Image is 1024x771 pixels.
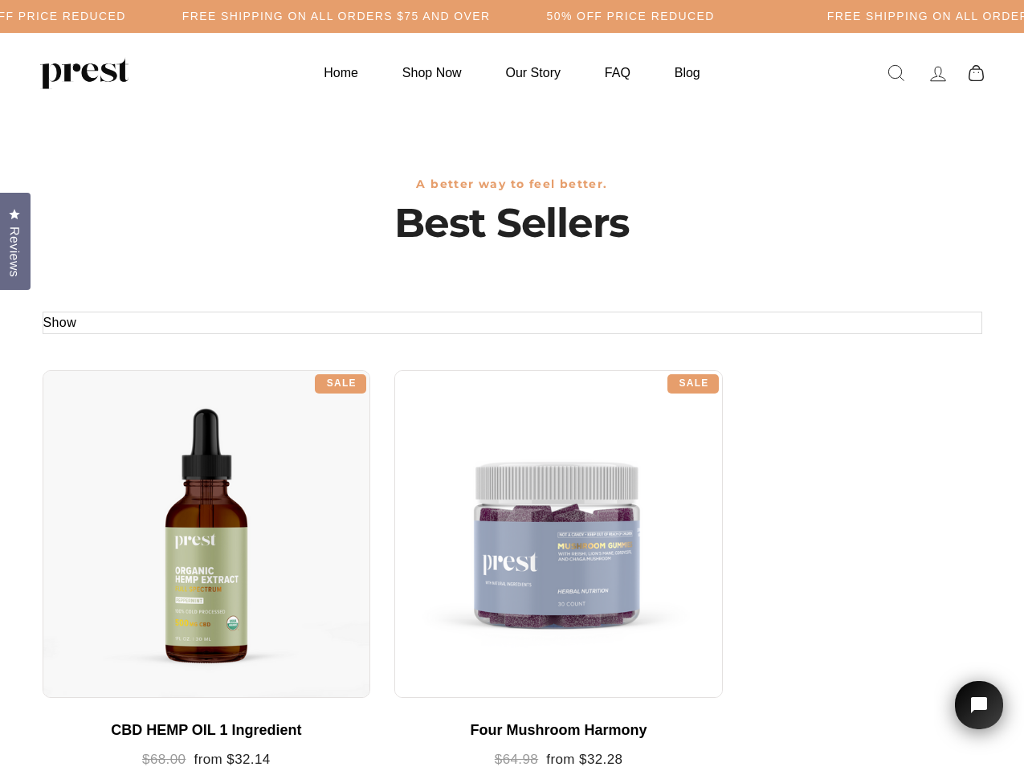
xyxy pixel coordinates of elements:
[382,57,482,88] a: Shop Now
[4,226,25,277] span: Reviews
[667,374,719,394] div: Sale
[142,752,186,767] span: $68.00
[486,57,581,88] a: Our Story
[43,312,77,333] button: Show
[585,57,651,88] a: FAQ
[304,57,378,88] a: Home
[43,199,982,247] h1: Best Sellers
[304,57,720,88] ul: Primary
[547,10,715,23] h5: 50% OFF PRICE REDUCED
[182,10,491,23] h5: Free Shipping on all orders $75 and over
[315,374,366,394] div: Sale
[410,752,707,769] div: from $32.28
[43,177,982,191] h3: A better way to feel better.
[410,722,707,740] div: Four Mushroom Harmony
[934,659,1024,771] iframe: Tidio Chat
[495,752,538,767] span: $64.98
[40,57,129,89] img: PREST ORGANICS
[59,752,355,769] div: from $32.14
[655,57,720,88] a: Blog
[59,722,355,740] div: CBD HEMP OIL 1 Ingredient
